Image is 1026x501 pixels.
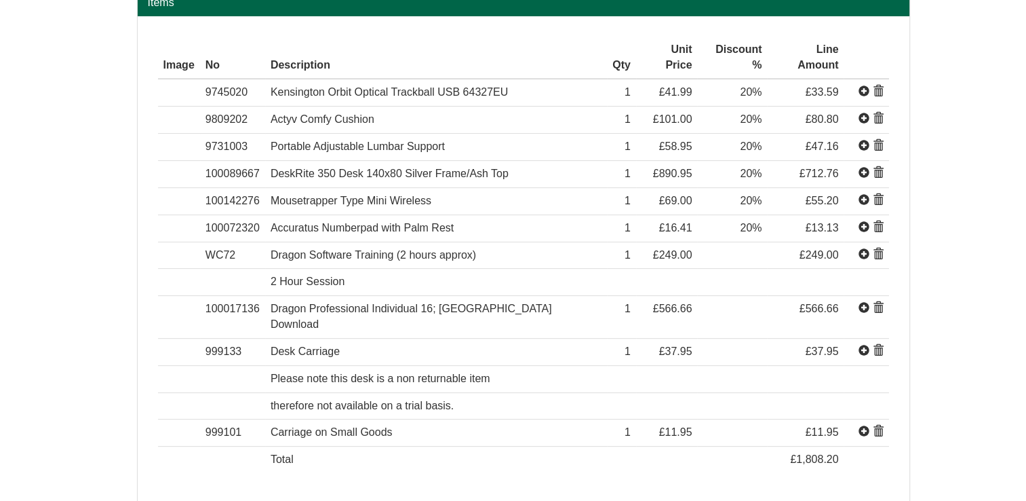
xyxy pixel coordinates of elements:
[659,426,692,438] span: £11.95
[200,338,265,365] td: 999133
[271,249,476,261] span: Dragon Software Training (2 hours approx)
[659,141,692,152] span: £58.95
[271,276,344,287] span: 2 Hour Session
[740,195,762,206] span: 20%
[800,303,839,314] span: £566.66
[740,141,762,152] span: 20%
[271,426,393,438] span: Carriage on Small Goods
[653,113,692,125] span: £101.00
[200,215,265,242] td: 100072320
[271,222,454,234] span: Accuratus Numberpad with Palm Rest
[625,86,631,98] span: 1
[740,222,762,234] span: 20%
[200,242,265,269] td: WC72
[806,113,839,125] span: £80.80
[158,37,200,79] th: Image
[271,195,431,206] span: Mousetrapper Type Mini Wireless
[653,168,692,179] span: £890.95
[806,86,839,98] span: £33.59
[625,303,631,314] span: 1
[265,37,607,79] th: Description
[265,447,607,473] td: Total
[271,86,508,98] span: Kensington Orbit Optical Trackball USB 64327EU
[200,37,265,79] th: No
[806,426,839,438] span: £11.95
[200,107,265,134] td: 9809202
[625,222,631,234] span: 1
[200,161,265,188] td: 100089667
[271,168,509,179] span: DeskRite 350 Desk 140x80 Silver Frame/Ash Top
[607,37,636,79] th: Qty
[625,113,631,125] span: 1
[767,37,844,79] th: Line Amount
[271,113,374,125] span: Actyv Comfy Cushion
[625,195,631,206] span: 1
[200,296,265,339] td: 100017136
[659,195,692,206] span: £69.00
[625,426,631,438] span: 1
[200,134,265,161] td: 9731003
[800,249,839,261] span: £249.00
[653,303,692,314] span: £566.66
[625,346,631,357] span: 1
[271,141,445,152] span: Portable Adjustable Lumbar Support
[200,187,265,215] td: 100142276
[659,86,692,98] span: £41.99
[200,420,265,447] td: 999101
[806,346,839,357] span: £37.95
[200,79,265,106] td: 9745020
[659,346,692,357] span: £37.95
[271,400,454,411] span: therefore not available on a trial basis.
[625,141,631,152] span: 1
[271,346,340,357] span: Desk Carriage
[697,37,767,79] th: Discount %
[625,168,631,179] span: 1
[653,249,692,261] span: £249.00
[740,113,762,125] span: 20%
[740,86,762,98] span: 20%
[625,249,631,261] span: 1
[659,222,692,234] span: £16.41
[806,141,839,152] span: £47.16
[790,453,838,465] span: £1,808.20
[806,222,839,234] span: £13.13
[806,195,839,206] span: £55.20
[271,373,490,384] span: Please note this desk is a non returnable item
[740,168,762,179] span: 20%
[636,37,698,79] th: Unit Price
[800,168,839,179] span: £712.76
[271,303,552,330] span: Dragon Professional Individual 16; [GEOGRAPHIC_DATA] Download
